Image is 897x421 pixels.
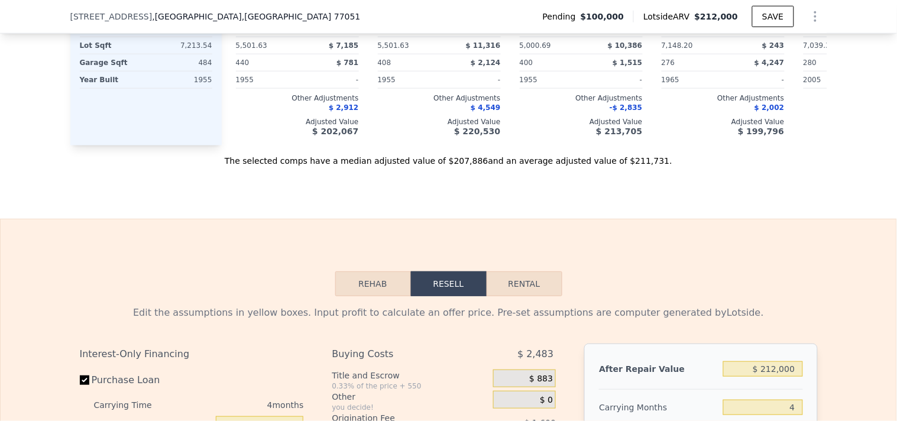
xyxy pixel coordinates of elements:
[329,103,358,112] span: $ 2,912
[152,11,360,22] span: , [GEOGRAPHIC_DATA]
[236,59,250,67] span: 440
[80,370,212,391] label: Purchase Loan
[332,381,488,391] div: 0.33% of the price + 550
[520,117,643,127] div: Adjusted Value
[332,403,488,412] div: you decide!
[520,93,643,103] div: Other Adjustments
[754,103,784,112] span: $ 2,002
[332,344,464,365] div: Buying Costs
[148,37,212,54] div: 7,213.54
[80,54,144,71] div: Garage Sqft
[662,93,785,103] div: Other Adjustments
[471,103,500,112] span: $ 4,549
[236,93,359,103] div: Other Adjustments
[662,117,785,127] div: Adjusted Value
[329,41,358,50] span: $ 7,185
[80,306,818,320] div: Edit the assumptions in yellow boxes. Input profit to calculate an offer price. Pre-set assumptio...
[610,103,642,112] span: -$ 2,835
[471,59,500,67] span: $ 2,124
[70,11,153,22] span: [STREET_ADDRESS]
[242,12,361,21] span: , [GEOGRAPHIC_DATA] 77051
[738,127,784,136] span: $ 199,796
[662,72,721,88] div: 1965
[148,72,212,88] div: 1955
[454,127,500,136] span: $ 220,530
[754,59,784,67] span: $ 4,247
[378,93,501,103] div: Other Adjustments
[378,117,501,127] div: Adjusted Value
[236,41,267,50] span: 5,501.63
[540,395,553,406] span: $ 0
[662,41,693,50] span: 7,148.20
[695,12,739,21] span: $212,000
[520,59,533,67] span: 400
[804,5,827,28] button: Show Options
[80,344,304,365] div: Interest-Only Financing
[752,6,794,27] button: SAVE
[599,358,718,380] div: After Repair Value
[608,41,643,50] span: $ 10,386
[762,41,785,50] span: $ 243
[529,374,553,384] span: $ 883
[487,271,562,296] button: Rental
[378,72,437,88] div: 1955
[148,54,212,71] div: 484
[543,11,581,22] span: Pending
[613,59,642,67] span: $ 1,515
[80,37,144,54] div: Lot Sqft
[442,72,501,88] div: -
[520,41,551,50] span: 5,000.69
[336,59,359,67] span: $ 781
[466,41,501,50] span: $ 11,316
[804,59,817,67] span: 280
[80,375,89,385] input: Purchase Loan
[584,72,643,88] div: -
[94,396,171,414] div: Carrying Time
[300,72,359,88] div: -
[517,344,553,365] span: $ 2,483
[662,59,675,67] span: 276
[411,271,487,296] button: Resell
[804,72,863,88] div: 2005
[70,145,827,167] div: The selected comps have a median adjusted value of $207,886 and an average adjusted value of $211...
[332,391,488,403] div: Other
[581,11,624,22] span: $100,000
[236,72,295,88] div: 1955
[804,41,835,50] span: 7,039.30
[332,370,488,381] div: Title and Escrow
[520,72,579,88] div: 1955
[312,127,358,136] span: $ 202,067
[596,127,642,136] span: $ 213,705
[236,117,359,127] div: Adjusted Value
[378,41,409,50] span: 5,501.63
[643,11,694,22] span: Lotside ARV
[335,271,411,296] button: Rehab
[176,396,304,414] div: 4 months
[726,72,785,88] div: -
[599,397,718,418] div: Carrying Months
[80,72,144,88] div: Year Built
[378,59,391,67] span: 408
